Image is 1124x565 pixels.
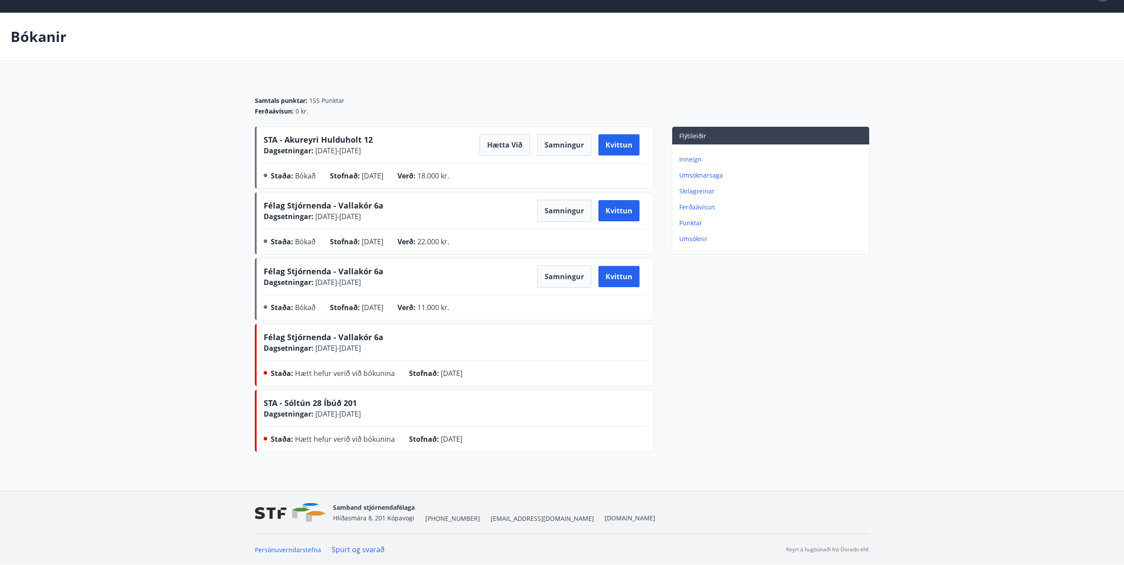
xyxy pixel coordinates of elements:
button: Kvittun [598,266,640,287]
span: 11.000 kr. [417,303,449,312]
span: Ferðaávísun : [255,107,294,116]
button: Hætta við [480,134,530,156]
span: Dagsetningar : [264,277,314,287]
button: Samningur [537,265,591,288]
span: Dagsetningar : [264,343,314,353]
button: Samningur [537,200,591,222]
span: [DATE] - [DATE] [314,146,361,155]
span: [DATE] [362,303,383,312]
span: [DATE] [441,434,462,444]
span: Samtals punktar : [255,96,307,105]
img: vjCaq2fThgY3EUYqSgpjEiBg6WP39ov69hlhuPVN.png [255,503,326,522]
span: Bókað [295,237,316,246]
span: Verð : [397,171,416,181]
span: [DATE] - [DATE] [314,277,361,287]
span: Staða : [271,434,293,444]
span: Stofnað : [330,303,360,312]
span: [DATE] - [DATE] [314,343,361,353]
span: Félag Stjórnenda - Vallakór 6a [264,332,383,342]
span: Hlíðasmára 8, 201 Kópavogi [333,514,414,522]
span: Stofnað : [330,237,360,246]
button: Samningur [537,134,591,156]
button: Kvittun [598,200,640,221]
p: Punktar [679,219,866,228]
span: Bókað [295,303,316,312]
p: Skilagreinar [679,187,866,196]
span: [PHONE_NUMBER] [425,514,480,523]
span: Staða : [271,368,293,378]
button: Kvittun [598,134,640,155]
span: Verð : [397,237,416,246]
span: Staða : [271,237,293,246]
span: [DATE] [362,171,383,181]
span: Stofnað : [330,171,360,181]
span: Staða : [271,303,293,312]
span: Hætt hefur verið við bókunina [295,434,395,444]
p: Umsóknarsaga [679,171,866,180]
a: Persónuverndarstefna [255,546,321,554]
span: [DATE] [362,237,383,246]
span: Hætt hefur verið við bókunina [295,368,395,378]
span: Dagsetningar : [264,409,314,419]
span: Flýtileiðir [679,132,706,140]
span: STA - Sóltún 28 Íbúð 201 [264,398,357,408]
span: 155 Punktar [309,96,344,105]
span: [DATE] - [DATE] [314,212,361,221]
span: [DATE] [441,368,462,378]
span: Félag Stjórnenda - Vallakór 6a [264,200,383,211]
span: [DATE] - [DATE] [314,409,361,419]
span: STA - Akureyri Hulduholt 12 [264,134,373,145]
span: Staða : [271,171,293,181]
p: Bókanir [11,27,67,46]
p: Keyrt á hugbúnaði frá Dorado ehf. [786,546,870,554]
span: Stofnað : [409,368,439,378]
span: Samband stjórnendafélaga [333,503,415,512]
p: Ferðaávísun [679,203,866,212]
span: 18.000 kr. [417,171,449,181]
span: [EMAIL_ADDRESS][DOMAIN_NAME] [491,514,594,523]
span: 22.000 kr. [417,237,449,246]
span: Bókað [295,171,316,181]
span: Stofnað : [409,434,439,444]
span: Verð : [397,303,416,312]
span: Dagsetningar : [264,146,314,155]
p: Umsóknir [679,235,866,243]
span: Dagsetningar : [264,212,314,221]
span: Félag Stjórnenda - Vallakór 6a [264,266,383,277]
a: Spurt og svarað [332,545,385,554]
span: 0 kr. [295,107,308,116]
p: Inneign [679,155,866,164]
a: [DOMAIN_NAME] [605,514,655,522]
